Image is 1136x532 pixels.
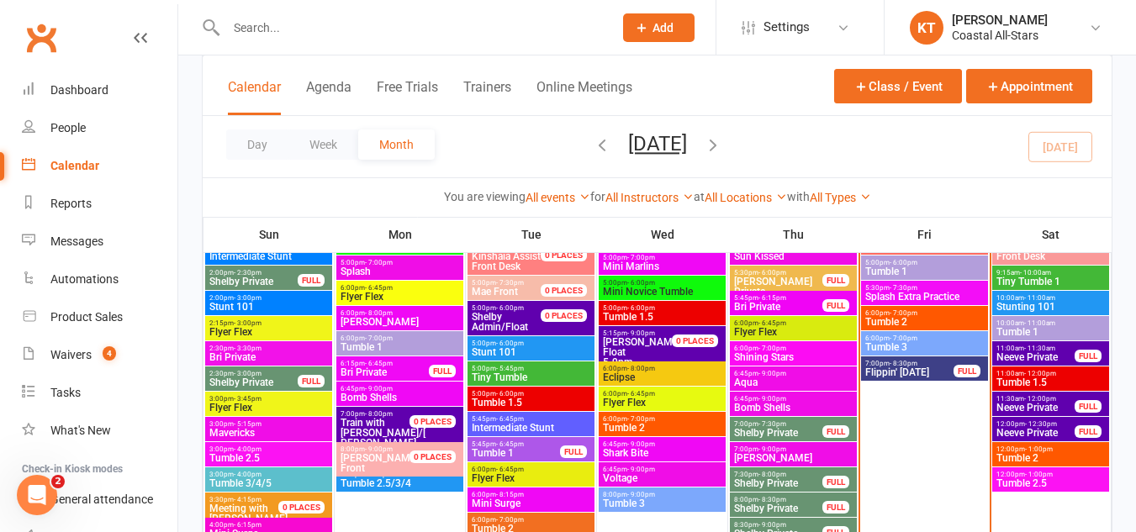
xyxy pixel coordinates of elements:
[209,370,299,377] span: 2:30pm
[234,294,262,302] span: - 3:00pm
[864,367,954,377] span: Flippin' [DATE]
[496,390,524,398] span: - 6:00pm
[653,21,674,34] span: Add
[472,311,528,333] span: Shelby Admin/Float
[763,8,810,46] span: Settings
[203,217,335,252] th: Sun
[864,334,985,342] span: 6:00pm
[966,69,1092,103] button: Appointment
[22,298,177,336] a: Product Sales
[536,79,632,115] button: Online Meetings
[733,453,853,463] span: [PERSON_NAME]
[22,185,177,223] a: Reports
[627,365,655,372] span: - 8:00pm
[602,287,722,297] span: Mini Novice Tumble
[278,501,325,514] div: 0 PLACES
[602,415,722,423] span: 6:00pm
[209,251,329,261] span: Intermediate Stunt
[834,69,962,103] button: Class / Event
[996,478,1106,488] span: Tumble 2.5
[496,340,524,347] span: - 6:00pm
[733,377,853,387] span: Aqua
[1024,294,1055,302] span: - 11:00am
[890,259,917,266] span: - 6:00pm
[209,277,299,287] span: Shelby Private
[50,424,111,437] div: What's New
[1024,345,1055,352] span: - 11:30am
[298,274,325,287] div: FULL
[209,294,329,302] span: 2:00pm
[590,190,605,203] strong: for
[50,492,153,506] div: General attendance
[471,304,561,312] span: 5:00pm
[209,269,299,277] span: 2:00pm
[822,274,849,287] div: FULL
[996,277,1106,287] span: Tiny Tumble 1
[471,365,591,372] span: 5:00pm
[340,360,430,367] span: 6:15pm
[234,395,262,403] span: - 3:45pm
[365,385,393,392] span: - 9:00pm
[209,345,329,352] span: 2:30pm
[758,521,786,529] span: - 9:00pm
[996,319,1106,327] span: 10:00am
[234,445,262,453] span: - 4:00pm
[365,410,393,418] span: - 8:00pm
[602,304,722,312] span: 5:00pm
[496,516,524,524] span: - 7:00pm
[996,445,1106,453] span: 12:00pm
[694,190,705,203] strong: at
[996,302,1106,312] span: Stunting 101
[541,309,587,322] div: 0 PLACES
[733,445,853,453] span: 7:00pm
[496,466,524,473] span: - 6:45pm
[209,302,329,312] span: Stunt 101
[209,428,329,438] span: Mavericks
[209,352,329,362] span: Bri Private
[910,11,943,45] div: KT
[335,217,466,252] th: Mon
[733,319,853,327] span: 6:00pm
[996,294,1106,302] span: 10:00am
[996,471,1106,478] span: 12:00pm
[822,425,849,438] div: FULL
[209,521,329,529] span: 4:00pm
[627,415,655,423] span: - 7:00pm
[22,147,177,185] a: Calendar
[758,471,786,478] span: - 8:00pm
[733,277,823,297] span: [PERSON_NAME] Private
[471,491,591,498] span: 6:00pm
[1025,471,1053,478] span: - 1:00pm
[996,269,1106,277] span: 9:15am
[471,279,561,287] span: 5:00pm
[758,395,786,403] span: - 9:00pm
[602,491,722,498] span: 8:00pm
[627,254,655,261] span: - 7:00pm
[50,310,123,324] div: Product Sales
[365,259,393,266] span: - 7:00pm
[340,259,460,266] span: 5:00pm
[288,129,358,160] button: Week
[602,390,722,398] span: 6:00pm
[209,377,299,387] span: Shelby Private
[340,342,460,352] span: Tumble 1
[890,334,917,342] span: - 7:00pm
[733,294,823,302] span: 5:45pm
[466,217,597,252] th: Tue
[471,251,561,271] span: Front Desk
[733,403,853,413] span: Bomb Shells
[1075,400,1102,413] div: FULL
[340,367,430,377] span: Bri Private
[733,370,853,377] span: 6:45pm
[758,345,786,352] span: - 7:00pm
[758,319,786,327] span: - 6:45pm
[496,279,524,287] span: - 7:30pm
[728,217,859,252] th: Thu
[22,374,177,412] a: Tasks
[996,420,1075,428] span: 12:00pm
[409,450,456,463] div: 0 PLACES
[996,345,1075,352] span: 11:00am
[864,284,985,292] span: 5:30pm
[864,342,985,352] span: Tumble 3
[496,491,524,498] span: - 8:15pm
